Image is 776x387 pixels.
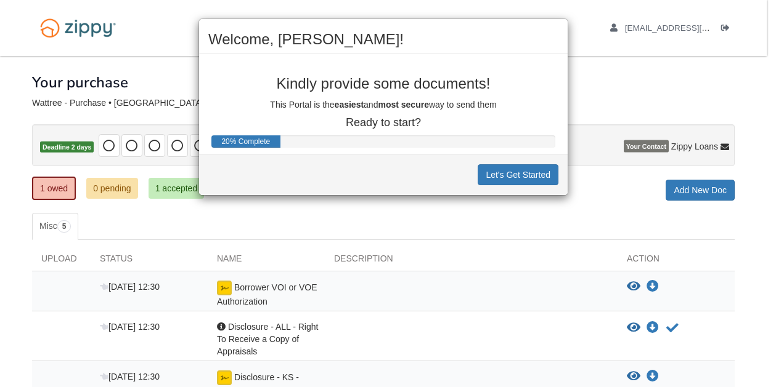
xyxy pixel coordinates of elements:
[478,164,558,185] button: Let's Get Started
[378,100,428,110] b: most secure
[208,31,558,47] h2: Welcome, [PERSON_NAME]!
[208,76,558,92] p: Kindly provide some documents!
[208,98,558,111] p: This Portal is the and way to send them
[208,117,558,129] p: Ready to start?
[211,135,280,148] div: Progress Bar
[335,100,364,110] b: easiest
